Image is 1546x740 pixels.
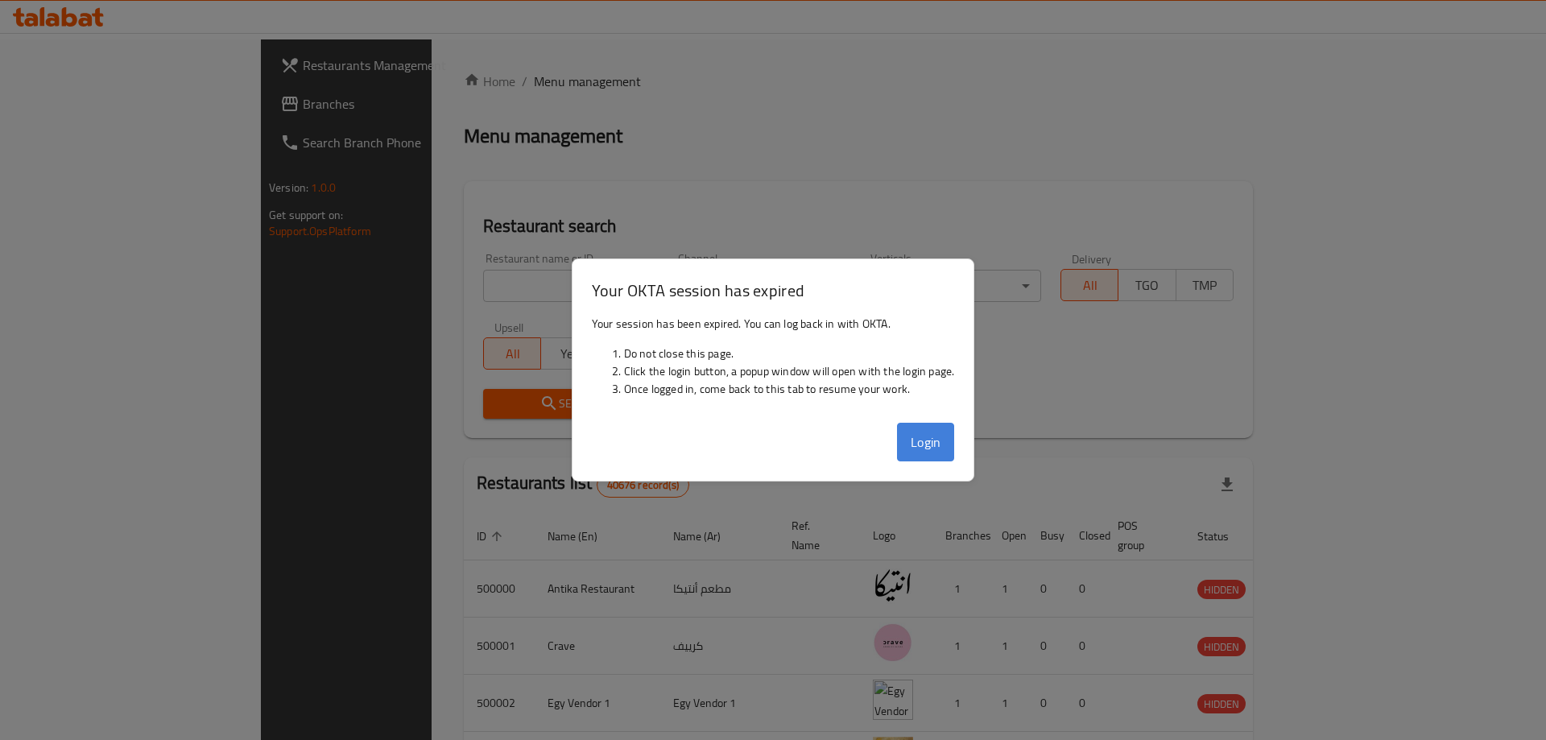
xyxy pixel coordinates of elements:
[897,423,955,461] button: Login
[624,345,955,362] li: Do not close this page.
[592,279,955,302] h3: Your OKTA session has expired
[624,362,955,380] li: Click the login button, a popup window will open with the login page.
[624,380,955,398] li: Once logged in, come back to this tab to resume your work.
[573,308,974,416] div: Your session has been expired. You can log back in with OKTA.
